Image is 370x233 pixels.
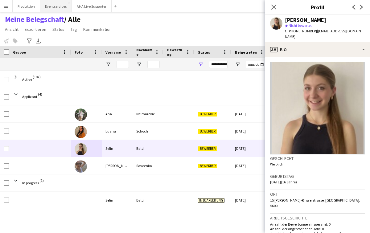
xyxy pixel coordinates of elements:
[270,62,365,154] img: Crew-Avatar oder Foto
[105,50,121,55] span: Vorname
[198,50,210,55] span: Status
[22,94,37,99] span: Applicant
[198,198,224,203] span: In Bearbeitung
[270,174,365,179] h3: Geburtstag
[198,62,203,67] button: Filtermenü öffnen
[52,27,64,32] span: Status
[68,25,80,33] a: Tag
[72,0,112,12] button: AHA Live Supporter
[198,164,217,168] span: Bewerber
[270,180,297,184] span: [DATE] (16 Jahre)
[26,37,33,45] app-action-btn: Erweiterte Filter
[285,29,363,39] span: | [EMAIL_ADDRESS][DOMAIN_NAME]
[75,126,87,138] img: Luana Schoch
[102,192,133,209] div: Selin
[231,140,268,157] div: [DATE]
[265,42,370,57] div: Bio
[22,181,39,185] span: In progress
[75,160,87,173] img: Tatjana Savcenko
[13,50,26,55] span: Gruppe
[83,27,112,32] span: Kommunikation
[147,61,160,68] input: Nachname Filtereingang
[38,88,42,100] span: (4)
[81,25,114,33] a: Kommunikation
[5,27,18,32] span: Ansicht
[39,174,44,186] span: (1)
[231,105,268,122] div: [DATE]
[25,27,46,32] span: Exportieren
[71,27,77,32] span: Tag
[33,71,41,83] span: (107)
[235,50,257,55] span: Beigetreten
[270,215,365,221] h3: Arbeitsgeschichte
[102,140,133,157] div: Selin
[35,37,42,45] app-action-btn: XLSX exportieren
[133,123,163,140] div: Schoch
[102,105,133,122] div: Ana
[270,198,360,208] span: 15 [PERSON_NAME]-Ringierstrasse, [GEOGRAPHIC_DATA], 5600
[270,191,365,197] h3: Ort
[231,157,268,174] div: [DATE]
[136,62,142,67] button: Filtermenü öffnen
[270,227,365,231] p: Anzahl der abgebrochenen Jobs: 0
[246,61,265,68] input: Beigetreten Filtereingang
[133,105,163,122] div: Neimarevic
[102,157,133,174] div: [PERSON_NAME]
[75,108,87,121] img: Ana Neimarevic
[136,47,152,57] span: Nachname
[2,25,21,33] a: Ansicht
[117,61,129,68] input: Vorname Filtereingang
[270,162,283,166] span: Weiblich
[167,47,183,57] span: Bewertung
[75,143,87,155] img: Selin Balci
[198,146,217,151] span: Bewerber
[235,62,240,67] button: Filtermenü öffnen
[22,25,49,33] a: Exportieren
[105,62,111,67] button: Filtermenü öffnen
[133,140,163,157] div: Balci
[50,25,67,33] a: Status
[289,23,312,28] span: Nicht bewertet
[133,192,163,209] div: Balci
[231,192,268,209] div: [DATE]
[285,17,326,23] div: [PERSON_NAME]
[285,29,317,33] span: t. [PHONE_NUMBER]
[64,15,80,24] span: Alle
[22,77,32,82] span: Active
[231,123,268,140] div: [DATE]
[270,222,365,227] p: Anzahl der Bewerbungen insgesamt: 0
[5,15,64,24] a: Meine Belegschaft
[75,50,83,55] span: Foto
[13,0,40,12] button: Produktion
[40,0,72,12] button: Eventservices
[198,112,217,116] span: Bewerber
[102,123,133,140] div: Luana
[133,157,163,174] div: Savcenko
[265,3,370,11] h3: Profil
[270,156,365,161] h3: Geschlecht
[198,129,217,134] span: Bewerber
